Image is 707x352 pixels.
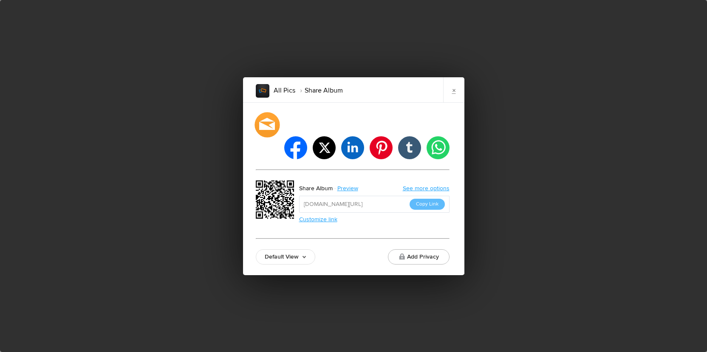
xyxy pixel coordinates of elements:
[370,136,393,159] li: pinterest
[410,199,445,210] button: Copy Link
[427,136,450,159] li: whatsapp
[333,183,365,194] a: Preview
[299,183,333,194] div: Share Album
[313,136,336,159] li: twitter
[284,136,307,159] li: facebook
[299,216,337,223] a: Customize link
[403,185,450,192] a: See more options
[295,83,343,98] li: Share Album
[341,136,364,159] li: linkedin
[256,249,315,265] a: Default View
[274,83,295,98] li: All Pics
[443,77,464,103] a: ×
[388,249,450,265] button: Add Privacy
[256,84,269,98] img: album_sample.webp
[256,180,297,221] div: https://slickpic.us/18396631LY2L
[398,136,421,159] li: tumblr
